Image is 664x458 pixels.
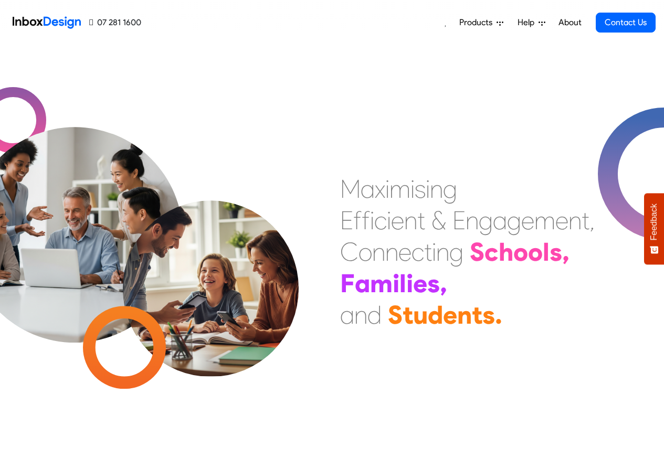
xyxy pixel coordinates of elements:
div: d [367,299,382,331]
span: Help [518,16,539,29]
div: n [385,236,398,268]
div: i [426,173,430,205]
div: c [484,236,499,268]
div: m [534,205,555,236]
a: 07 281 1600 [89,16,141,29]
div: , [562,236,570,268]
div: e [391,205,404,236]
button: Feedback - Show survey [644,193,664,264]
div: n [430,173,443,205]
div: g [443,173,457,205]
div: u [413,299,428,331]
div: n [466,205,479,236]
div: s [415,173,426,205]
div: d [428,299,443,331]
div: n [354,299,367,331]
div: a [355,268,370,299]
div: s [482,299,495,331]
div: a [493,205,507,236]
div: C [340,236,359,268]
div: t [424,236,432,268]
div: e [398,236,412,268]
span: Products [459,16,497,29]
div: M [340,173,361,205]
div: E [452,205,466,236]
div: a [361,173,375,205]
div: g [449,236,463,268]
div: m [370,268,393,299]
div: , [589,205,595,236]
div: t [472,299,482,331]
div: i [432,236,436,268]
div: s [550,236,562,268]
div: e [443,299,457,331]
div: S [388,299,403,331]
div: i [385,173,389,205]
div: o [359,236,372,268]
div: n [568,205,582,236]
div: n [436,236,449,268]
img: parents_with_child.png [101,157,321,377]
div: o [528,236,543,268]
div: c [374,205,387,236]
div: t [582,205,589,236]
div: c [412,236,424,268]
div: S [470,236,484,268]
div: i [393,268,399,299]
div: n [404,205,417,236]
div: m [389,173,410,205]
div: e [555,205,568,236]
div: , [440,268,447,299]
div: l [543,236,550,268]
div: g [479,205,493,236]
a: Help [513,12,550,33]
div: i [370,205,374,236]
div: f [353,205,362,236]
a: Contact Us [596,13,656,33]
div: o [513,236,528,268]
div: E [340,205,353,236]
div: Maximising Efficient & Engagement, Connecting Schools, Families, and Students. [340,173,595,331]
div: n [372,236,385,268]
div: t [417,205,425,236]
div: . [495,299,502,331]
div: n [457,299,472,331]
div: t [403,299,413,331]
div: h [499,236,513,268]
div: & [431,205,446,236]
div: f [362,205,370,236]
div: e [413,268,427,299]
span: Feedback [649,204,659,240]
div: i [387,205,391,236]
div: g [507,205,521,236]
div: e [521,205,534,236]
div: l [399,268,406,299]
a: Products [455,12,508,33]
div: a [340,299,354,331]
a: About [555,12,584,33]
div: x [375,173,385,205]
div: F [340,268,355,299]
div: i [406,268,413,299]
div: s [427,268,440,299]
div: i [410,173,415,205]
